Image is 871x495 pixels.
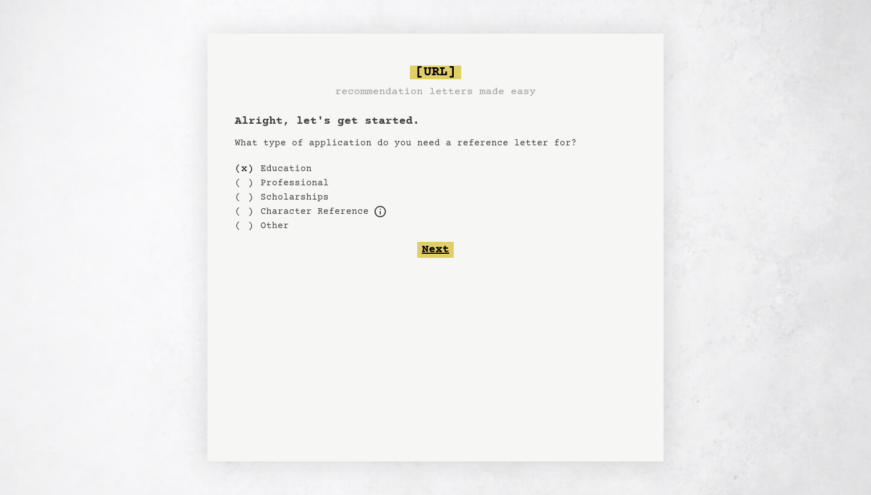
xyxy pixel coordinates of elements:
[235,190,254,204] div: ( )
[235,161,254,176] div: ( x )
[261,190,329,204] label: Scholarships
[235,113,636,129] h1: Alright, let's get started.
[235,218,254,233] div: ( )
[261,219,289,233] label: Other
[235,204,254,218] div: ( )
[261,176,329,190] label: Professional
[335,84,536,100] h3: recommendation letters made easy
[235,176,254,190] div: ( )
[261,162,312,176] label: Education
[410,66,461,79] span: [URL]
[261,205,369,218] label: For example, loans, housing applications, parole, professional certification, etc.
[235,136,636,150] p: What type of application do you need a reference letter for?
[417,242,454,258] button: Next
